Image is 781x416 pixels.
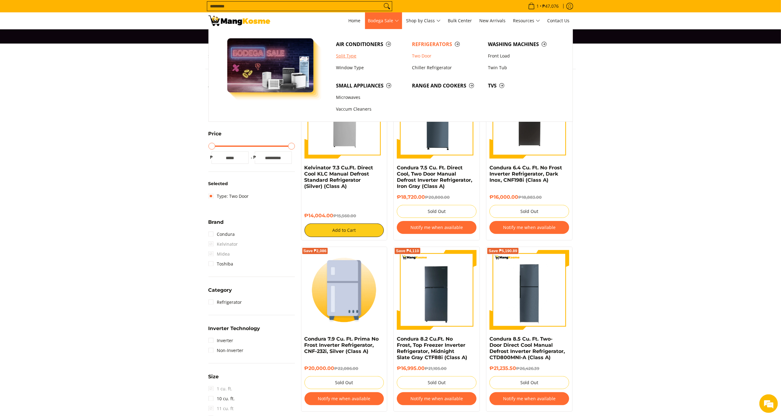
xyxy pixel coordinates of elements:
[208,154,215,160] span: ₱
[489,205,569,218] button: Sold Out
[485,62,561,74] a: Twin Tub
[397,194,477,200] h6: ₱18,720.00
[334,366,359,371] del: ₱22,086.00
[208,326,260,331] span: Inverter Technology
[208,384,233,394] span: 1 cu. ft.
[489,194,569,200] h6: ₱16,000.00
[485,80,561,91] a: TVs
[208,191,249,201] a: Type: Two Door
[304,213,384,219] h6: ₱14,004.00
[397,336,467,360] a: Condura 8.2 Cu.Ft. No Frost, Top Freezer Inverter Refrigerator, Midnight Slate Gray CTF88i (Class A)
[276,12,573,29] nav: Main Menu
[397,376,477,389] button: Sold Out
[489,165,562,183] a: Condura 6.4 Cu. Ft. No Frost Inverter Refrigerator, Dark Inox, CNF198i (Class A)
[208,181,295,187] h6: Selected
[526,3,561,10] span: •
[227,38,314,92] img: Bodega Sale
[208,374,219,384] summary: Open
[304,223,384,237] button: Add to Cart
[336,40,406,48] span: Air Conditioners
[333,62,409,74] a: Window Type
[32,35,104,43] div: Chat with us now
[485,50,561,62] a: Front Load
[480,18,506,23] span: New Arrivals
[36,78,85,140] span: We're online!
[542,4,560,8] span: ₱47,076
[397,221,477,234] button: Notify me when available
[409,80,485,91] a: Range and Cookers
[304,249,327,253] span: Save ₱2,086
[101,3,116,18] div: Minimize live chat window
[208,346,244,355] a: Non-Inverter
[333,91,409,103] a: Microwaves
[208,404,234,414] span: 11 cu. ft
[208,15,270,26] img: Bodega Sale Refrigerator l Mang Kosme: Home Appliances Warehouse Sale Two Door
[397,365,477,371] h6: ₱16,995.00
[403,12,444,29] a: Shop by Class
[488,82,558,90] span: TVs
[488,40,558,48] span: Washing Machines
[544,12,573,29] a: Contact Us
[477,12,509,29] a: New Arrivals
[304,376,384,389] button: Sold Out
[485,38,561,50] a: Washing Machines
[336,82,406,90] span: Small Appliances
[208,297,242,307] a: Refrigerator
[409,50,485,62] a: Two Door
[516,366,539,371] del: ₱26,426.39
[208,229,235,239] a: Condura
[208,374,219,379] span: Size
[518,195,542,200] del: ₱18,883.00
[406,17,441,25] span: Shop by Class
[208,259,233,269] a: Toshiba
[489,221,569,234] button: Notify me when available
[365,12,402,29] a: Bodega Sale
[489,249,517,253] span: Save ₱5,190.89
[208,220,224,229] summary: Open
[208,288,232,297] summary: Open
[510,12,543,29] a: Resources
[382,2,392,11] button: Search
[489,250,569,330] img: Condura 8.5 Cu. Ft. Two-Door Direct Cool Manual Defrost Inverter Refrigerator, CTD800MNI-A (Class A)
[397,250,477,330] img: Condura 8.2 Cu.Ft. No Frost, Top Freezer Inverter Refrigerator, Midnight Slate Gray CTF88i (Class A)
[489,365,569,371] h6: ₱21,235.50
[208,394,235,404] a: 10 cu. ft.
[412,40,482,48] span: Refrigerators
[334,213,356,218] del: ₱15,560.00
[368,17,399,25] span: Bodega Sale
[208,220,224,225] span: Brand
[412,82,482,90] span: Range and Cookers
[409,62,485,74] a: Chiller Refrigerator
[3,169,118,190] textarea: Type your message and hit 'Enter'
[208,131,222,141] summary: Open
[513,17,540,25] span: Resources
[409,38,485,50] a: Refrigerators
[489,376,569,389] button: Sold Out
[208,336,233,346] a: Inverter
[208,288,232,293] span: Category
[536,4,540,8] span: 1
[397,392,477,405] button: Notify me when available
[304,336,379,354] a: Condura 7.9 Cu. Ft. Prima No Frost Inverter Refrigerator, CNF-232i, Silver (Class A)
[333,104,409,115] a: Vaccum Cleaners
[304,250,384,330] img: Condura 7.9 Cu. Ft. Prima No Frost Inverter Refrigerator, CNF-232i, Silver (Class A)
[208,239,238,249] span: Kelvinator
[397,165,472,189] a: Condura 7.5 Cu. Ft. Direct Cool, Two Door Manual Defrost Inverter Refrigerator, Iron Gray (Class A)
[208,249,230,259] span: Midea
[304,392,384,405] button: Notify me when available
[304,165,373,189] a: Kelvinator 7.3 Cu.Ft. Direct Cool KLC Manual Defrost Standard Refrigerator (Silver) (Class A)
[397,205,477,218] button: Sold Out
[208,131,222,136] span: Price
[349,18,361,23] span: Home
[396,249,419,253] span: Save ₱4,110
[425,195,450,200] del: ₱20,800.00
[252,154,258,160] span: ₱
[304,365,384,371] h6: ₱20,000.00
[333,80,409,91] a: Small Appliances
[425,366,447,371] del: ₱21,105.00
[346,12,364,29] a: Home
[548,18,570,23] span: Contact Us
[448,18,472,23] span: Bulk Center
[489,336,565,360] a: Condura 8.5 Cu. Ft. Two-Door Direct Cool Manual Defrost Inverter Refrigerator, CTD800MNI-A (Class A)
[489,392,569,405] button: Notify me when available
